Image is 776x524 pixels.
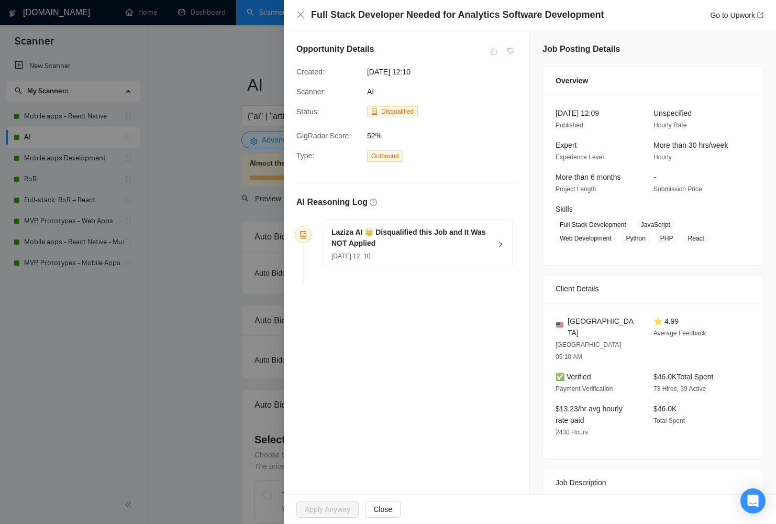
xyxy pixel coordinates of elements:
span: $46.0K [653,405,677,413]
span: Python [622,233,650,244]
span: Disqualified [381,108,414,115]
div: Client Details [556,275,750,303]
h5: Opportunity Details [296,43,374,56]
span: React [684,233,708,244]
span: AI [367,88,374,96]
span: - [653,173,656,181]
span: Unspecified [653,109,692,117]
span: [DATE] 12:10 [367,66,524,78]
span: Published [556,122,583,129]
span: Expert [556,141,577,149]
span: [DATE] 12:09 [556,109,599,117]
h5: Job Posting Details [542,43,620,56]
span: Close [373,504,392,515]
span: More than 6 months [556,173,621,181]
span: Scanner: [296,88,326,96]
span: right [497,241,504,247]
a: Go to Upworkexport [710,11,763,19]
img: 🇺🇸 [556,321,563,329]
span: [DATE] 12: 10 [331,253,370,260]
span: Overview [556,75,588,86]
span: question-circle [370,199,377,206]
button: Close [296,10,305,19]
span: export [757,12,763,18]
span: Skills [556,205,573,213]
span: $46.0K Total Spent [653,373,713,381]
div: Open Intercom Messenger [740,488,766,514]
span: Full Stack Development [556,219,630,231]
div: Job Description [556,468,750,497]
span: 52% [367,130,524,141]
h5: AI Reasoning Log [296,196,368,209]
span: Experience Level [556,154,604,161]
span: Type: [296,151,314,160]
span: Web Development [556,233,616,244]
span: GigRadar Score: [296,132,351,140]
span: [GEOGRAPHIC_DATA] 05:10 AM [556,341,621,361]
span: Project Length [556,185,596,193]
span: ⭐ 4.99 [653,317,679,325]
span: Total Spent [653,417,685,424]
span: $13.23/hr avg hourly rate paid [556,405,623,424]
span: 73 Hires, 39 Active [653,385,706,392]
span: Created: [296,68,325,76]
span: Hourly Rate [653,122,686,129]
span: JavaScript [637,219,674,231]
span: Payment Verification [556,385,613,392]
span: close [296,10,305,19]
span: Outbound [367,150,403,162]
span: Average Feedback [653,330,706,337]
span: ✅ Verified [556,373,591,381]
span: [GEOGRAPHIC_DATA] [568,315,637,339]
span: Hourly [653,154,672,161]
span: Submission Price [653,185,702,193]
h4: Full Stack Developer Needed for Analytics Software Development [311,8,604,21]
span: Status: [296,107,319,116]
span: robot [371,108,378,115]
span: More than 30 hrs/week [653,141,728,149]
h5: Laziza AI 👑 Disqualified this Job and It Was NOT Applied [331,227,491,249]
span: robot [300,231,307,238]
button: Close [365,501,401,518]
span: 2430 Hours [556,429,588,436]
span: PHP [656,233,678,244]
